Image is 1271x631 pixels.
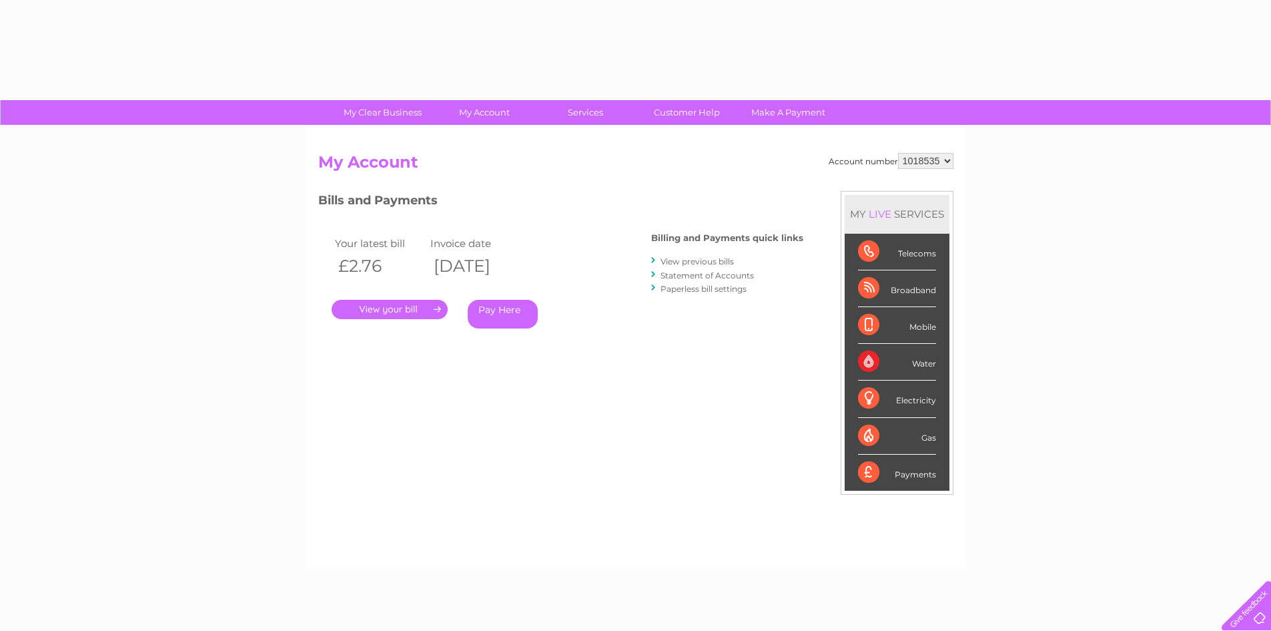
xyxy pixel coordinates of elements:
[829,153,953,169] div: Account number
[328,100,438,125] a: My Clear Business
[661,256,734,266] a: View previous bills
[733,100,843,125] a: Make A Payment
[858,381,936,417] div: Electricity
[318,191,803,214] h3: Bills and Payments
[858,344,936,381] div: Water
[845,195,949,233] div: MY SERVICES
[858,418,936,455] div: Gas
[866,208,894,220] div: LIVE
[318,153,953,178] h2: My Account
[651,233,803,243] h4: Billing and Payments quick links
[632,100,742,125] a: Customer Help
[661,270,754,280] a: Statement of Accounts
[858,455,936,491] div: Payments
[427,234,523,252] td: Invoice date
[429,100,539,125] a: My Account
[332,300,448,319] a: .
[858,307,936,344] div: Mobile
[468,300,538,329] a: Pay Here
[332,252,428,280] th: £2.76
[332,234,428,252] td: Your latest bill
[530,100,641,125] a: Services
[858,270,936,307] div: Broadband
[661,284,747,294] a: Paperless bill settings
[427,252,523,280] th: [DATE]
[858,234,936,270] div: Telecoms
